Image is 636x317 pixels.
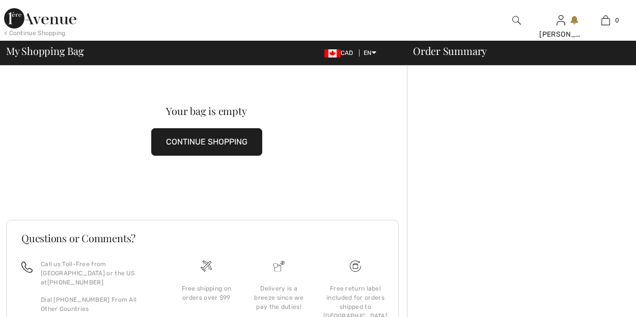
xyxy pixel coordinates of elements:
div: Order Summary [401,46,630,56]
div: Your bag is empty [26,106,386,116]
img: Free shipping on orders over $99 [350,261,361,272]
button: CONTINUE SHOPPING [151,128,262,156]
span: EN [364,49,376,56]
span: CAD [324,49,357,56]
a: 0 [584,14,627,26]
div: Free shipping on orders over $99 [178,284,234,302]
p: Dial [PHONE_NUMBER] From All Other Countries [41,295,158,313]
img: Delivery is a breeze since we pay the duties! [273,261,285,272]
img: 1ère Avenue [4,8,76,28]
div: < Continue Shopping [4,28,66,38]
span: My Shopping Bag [6,46,84,56]
h3: Questions or Comments? [21,233,383,243]
img: call [21,262,33,273]
img: Canadian Dollar [324,49,341,57]
img: My Info [557,14,565,26]
p: Call us Toll-Free from [GEOGRAPHIC_DATA] or the US at [41,260,158,287]
img: Free shipping on orders over $99 [201,261,212,272]
img: search the website [512,14,521,26]
a: Sign In [557,15,565,25]
div: [PERSON_NAME] [539,29,583,40]
div: Delivery is a breeze since we pay the duties! [251,284,307,311]
a: [PHONE_NUMBER] [47,279,103,286]
img: My Bag [601,14,610,26]
span: 0 [615,16,619,25]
